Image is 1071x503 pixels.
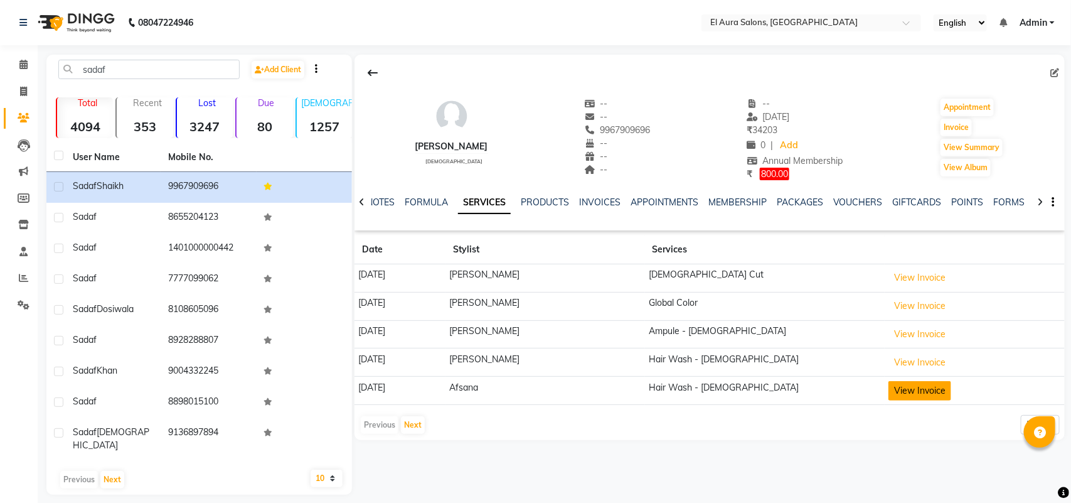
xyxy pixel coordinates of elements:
[161,357,256,387] td: 9004332245
[97,365,117,376] span: Khan
[161,418,256,460] td: 9136897894
[354,264,445,292] td: [DATE]
[161,326,256,357] td: 8928288807
[584,124,651,136] span: 9967909696
[73,273,97,284] span: Sadaf
[297,119,353,134] strong: 1257
[747,139,765,151] span: 0
[584,111,608,122] span: --
[645,292,885,320] td: Global Color
[445,377,645,405] td: Afsana
[97,180,124,192] span: Shaikh
[584,138,608,149] span: --
[445,320,645,349] td: [PERSON_NAME]
[940,139,1003,156] button: View Summary
[182,97,233,109] p: Lost
[952,197,984,208] a: POINTS
[401,416,425,434] button: Next
[73,303,97,315] span: Sadaf
[458,192,511,214] a: SERVICES
[65,143,161,172] th: User Name
[631,197,698,208] a: APPOINTMENTS
[888,325,951,344] button: View Invoice
[445,349,645,377] td: [PERSON_NAME]
[239,97,292,109] p: Due
[354,377,445,405] td: [DATE]
[73,426,97,438] span: Sadaf
[425,158,482,165] span: [DEMOGRAPHIC_DATA]
[645,377,885,405] td: Hair Wash - [DEMOGRAPHIC_DATA]
[366,197,395,208] a: NOTES
[73,365,97,376] span: Sadaf
[122,97,173,109] p: Recent
[940,99,994,116] button: Appointment
[747,98,770,109] span: --
[32,5,118,40] img: logo
[747,155,843,166] span: Annual Membership
[778,137,800,154] a: Add
[747,168,752,180] span: ₹
[161,234,256,264] td: 1401000000442
[888,381,951,401] button: View Invoice
[777,197,823,208] a: PACKAGES
[73,211,97,222] span: sadaf
[252,61,304,78] a: Add Client
[161,295,256,326] td: 8108605096
[579,197,621,208] a: INVOICES
[117,119,173,134] strong: 353
[645,235,885,264] th: Services
[584,164,608,175] span: --
[645,320,885,349] td: Ampule - [DEMOGRAPHIC_DATA]
[354,320,445,349] td: [DATE]
[940,159,991,176] button: View Album
[433,97,471,135] img: avatar
[584,151,608,162] span: --
[747,124,777,136] span: 34203
[888,353,951,372] button: View Invoice
[354,235,445,264] th: Date
[888,296,951,316] button: View Invoice
[100,471,124,489] button: Next
[940,119,972,136] button: Invoice
[888,268,951,288] button: View Invoice
[354,349,445,377] td: [DATE]
[237,119,292,134] strong: 80
[161,203,256,234] td: 8655204123
[994,197,1025,208] a: FORMS
[770,139,773,152] span: |
[73,426,149,451] span: [DEMOGRAPHIC_DATA]
[97,303,134,315] span: Dosiwala
[161,172,256,203] td: 9967909696
[445,292,645,320] td: [PERSON_NAME]
[360,61,386,85] div: Back to Client
[302,97,353,109] p: [DEMOGRAPHIC_DATA]
[645,349,885,377] td: Hair Wash - [DEMOGRAPHIC_DATA]
[62,97,113,109] p: Total
[445,264,645,292] td: [PERSON_NAME]
[415,140,488,153] div: [PERSON_NAME]
[584,98,608,109] span: --
[645,264,885,292] td: [DEMOGRAPHIC_DATA] Cut
[73,180,97,192] span: Sadaf
[138,5,193,40] b: 08047224946
[708,197,767,208] a: MEMBERSHIP
[73,242,97,253] span: sadaf
[58,60,240,79] input: Search by Name/Mobile/Email/Code
[760,168,789,180] span: 800.00
[747,124,752,136] span: ₹
[161,264,256,295] td: 7777099062
[354,292,445,320] td: [DATE]
[161,143,256,172] th: Mobile No.
[73,334,97,345] span: Sadaf
[445,235,645,264] th: Stylist
[405,197,448,208] a: FORMULA
[893,197,942,208] a: GIFTCARDS
[747,111,790,122] span: [DATE]
[177,119,233,134] strong: 3247
[161,387,256,418] td: 8898015100
[73,396,97,407] span: Sadaf
[833,197,883,208] a: VOUCHERS
[57,119,113,134] strong: 4094
[521,197,569,208] a: PRODUCTS
[1020,16,1047,30] span: Admin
